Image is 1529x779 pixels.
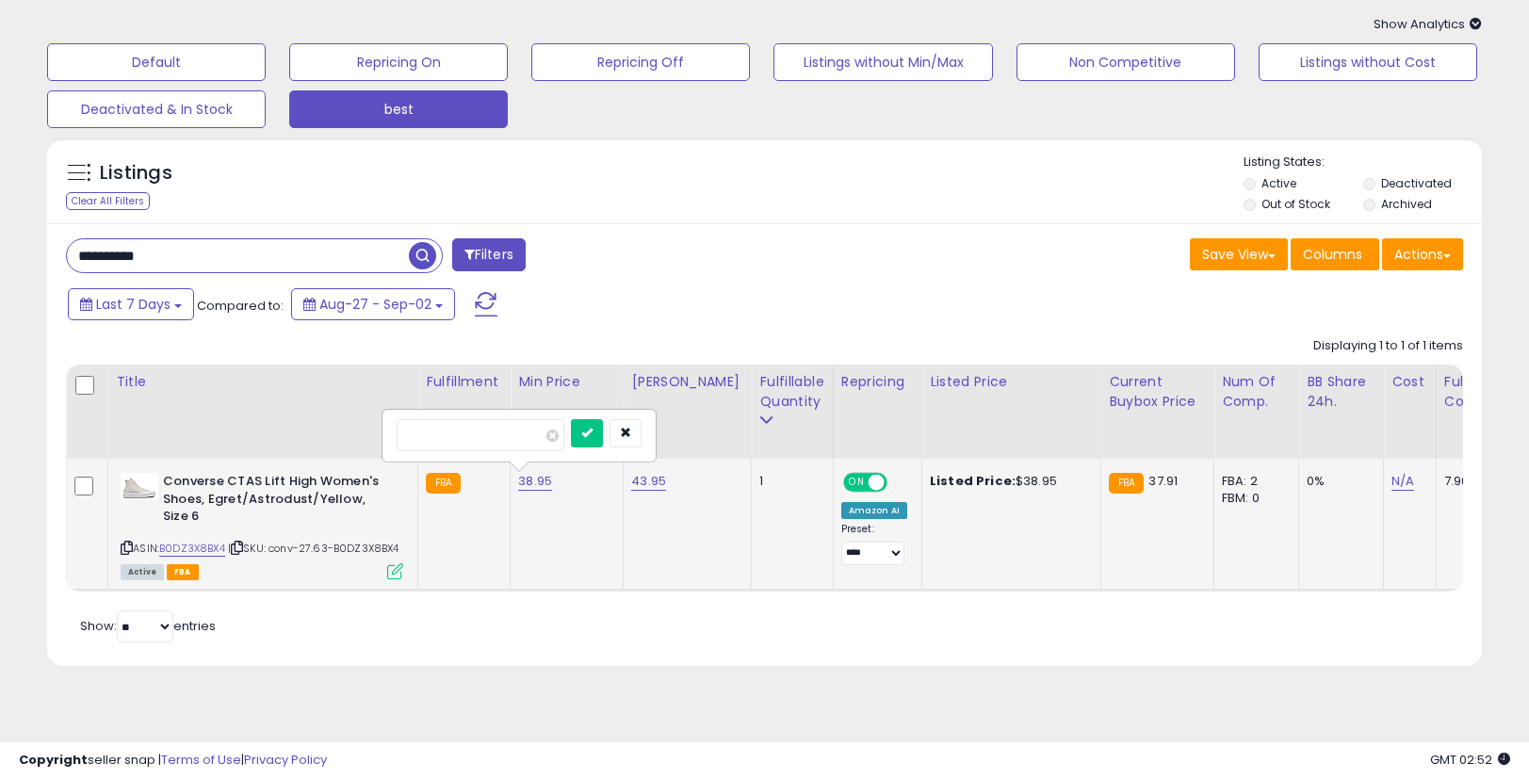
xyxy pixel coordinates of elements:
div: Title [116,372,410,392]
span: Compared to: [197,297,284,315]
div: Listed Price [930,372,1093,392]
div: FBM: 0 [1222,490,1284,507]
div: FBA: 2 [1222,473,1284,490]
div: seller snap | | [19,752,327,770]
a: Terms of Use [161,751,241,769]
small: FBA [426,473,461,494]
div: Num of Comp. [1222,372,1291,412]
button: Default [47,43,266,81]
div: Fulfillment Cost [1444,372,1517,412]
span: Aug-27 - Sep-02 [319,295,431,314]
span: OFF [884,475,914,491]
button: Columns [1291,238,1379,270]
span: 2025-09-16 02:52 GMT [1430,751,1510,769]
span: 37.91 [1148,472,1178,490]
a: B0DZ3X8BX4 [159,541,225,557]
div: 1 [759,473,818,490]
label: Active [1261,175,1296,191]
button: best [289,90,508,128]
div: Repricing [841,372,914,392]
button: Non Competitive [1017,43,1235,81]
span: Show: entries [80,617,216,635]
button: Repricing On [289,43,508,81]
label: Out of Stock [1261,196,1330,212]
div: $38.95 [930,473,1086,490]
div: Amazon AI [841,502,907,519]
div: [PERSON_NAME] [631,372,743,392]
div: Current Buybox Price [1109,372,1206,412]
div: Displaying 1 to 1 of 1 items [1313,337,1463,355]
span: ON [845,475,869,491]
button: Filters [452,238,526,271]
div: Fulfillment [426,372,502,392]
button: Actions [1382,238,1463,270]
a: 43.95 [631,472,666,491]
div: Preset: [841,523,907,565]
button: Deactivated & In Stock [47,90,266,128]
label: Deactivated [1381,175,1452,191]
button: Repricing Off [531,43,750,81]
a: N/A [1391,472,1414,491]
span: Show Analytics [1374,15,1482,33]
span: Last 7 Days [96,295,171,314]
div: Cost [1391,372,1428,392]
a: 38.95 [518,472,552,491]
span: FBA [167,564,199,580]
button: Listings without Cost [1259,43,1477,81]
span: All listings currently available for purchase on Amazon [121,564,164,580]
div: Min Price [518,372,615,392]
button: Save View [1190,238,1288,270]
div: Fulfillable Quantity [759,372,824,412]
p: Listing States: [1244,154,1482,171]
small: FBA [1109,473,1144,494]
div: 7.96 [1444,473,1510,490]
button: Last 7 Days [68,288,194,320]
strong: Copyright [19,751,88,769]
div: 0% [1307,473,1369,490]
b: Converse CTAS Lift High Women's Shoes, Egret/Astrodust/Yellow, Size 6 [163,473,392,530]
div: BB Share 24h. [1307,372,1375,412]
button: Listings without Min/Max [773,43,992,81]
div: Clear All Filters [66,192,150,210]
a: Privacy Policy [244,751,327,769]
label: Archived [1381,196,1432,212]
span: | SKU: conv-27.63-B0DZ3X8BX4 [228,541,399,556]
span: Columns [1303,245,1362,264]
button: Aug-27 - Sep-02 [291,288,455,320]
div: ASIN: [121,473,403,577]
b: Listed Price: [930,472,1016,490]
img: 31FQeJtBI7L._SL40_.jpg [121,473,158,499]
h5: Listings [100,160,172,187]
